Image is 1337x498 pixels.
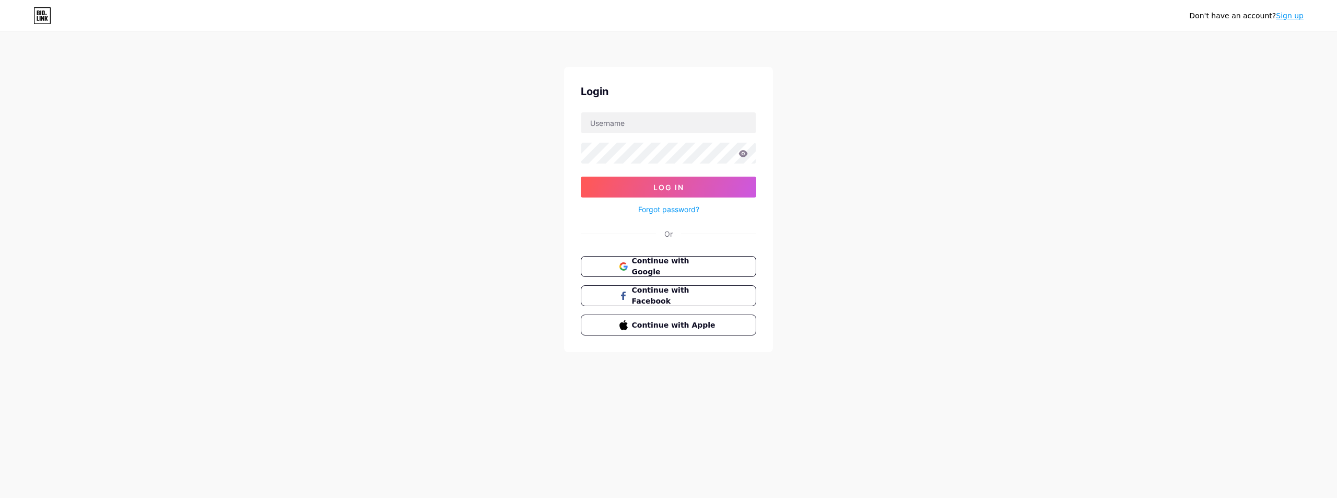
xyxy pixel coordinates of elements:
button: Continue with Apple [581,315,756,335]
div: Don't have an account? [1189,10,1304,21]
span: Continue with Google [632,256,718,277]
button: Continue with Facebook [581,285,756,306]
button: Continue with Google [581,256,756,277]
span: Continue with Apple [632,320,718,331]
div: Or [664,228,673,239]
a: Forgot password? [638,204,699,215]
a: Sign up [1276,11,1304,20]
input: Username [581,112,756,133]
span: Continue with Facebook [632,285,718,307]
div: Login [581,84,756,99]
button: Log In [581,177,756,198]
span: Log In [653,183,684,192]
